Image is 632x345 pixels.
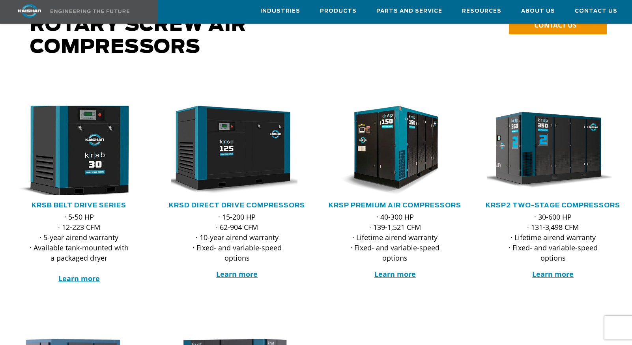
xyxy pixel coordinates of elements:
a: Resources [462,0,501,22]
span: Products [320,7,357,16]
span: Industries [260,7,300,16]
a: CONTACT US [509,17,607,34]
div: krsp350 [487,106,620,195]
img: krsp350 [481,106,614,195]
img: krsp150 [323,106,456,195]
div: krsb30 [13,106,146,195]
a: KRSB Belt Drive Series [32,202,126,209]
p: · 15-200 HP · 62-904 CFM · 10-year airend warranty · Fixed- and variable-speed options [187,212,288,263]
a: About Us [521,0,555,22]
a: KRSP2 Two-Stage Compressors [486,202,620,209]
a: Products [320,0,357,22]
a: KRSP Premium Air Compressors [329,202,461,209]
div: krsd125 [171,106,304,195]
img: Engineering the future [50,9,129,13]
a: Learn more [532,269,574,279]
p: · 30-600 HP · 131-3,498 CFM · Lifetime airend warranty · Fixed- and variable-speed options [503,212,604,263]
span: Parts and Service [376,7,442,16]
a: KRSD Direct Drive Compressors [169,202,305,209]
a: Learn more [58,274,100,283]
p: · 40-300 HP · 139-1,521 CFM · Lifetime airend warranty · Fixed- and variable-speed options [344,212,446,263]
a: Contact Us [575,0,617,22]
a: Learn more [374,269,416,279]
span: CONTACT US [534,21,576,30]
p: · 5-50 HP · 12-223 CFM · 5-year airend warranty · Available tank-mounted with a packaged dryer [28,212,130,283]
span: Resources [462,7,501,16]
div: krsp150 [329,106,462,195]
a: Learn more [216,269,258,279]
img: krsd125 [165,106,298,195]
a: Parts and Service [376,0,442,22]
span: Contact Us [575,7,617,16]
a: Industries [260,0,300,22]
span: About Us [521,7,555,16]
